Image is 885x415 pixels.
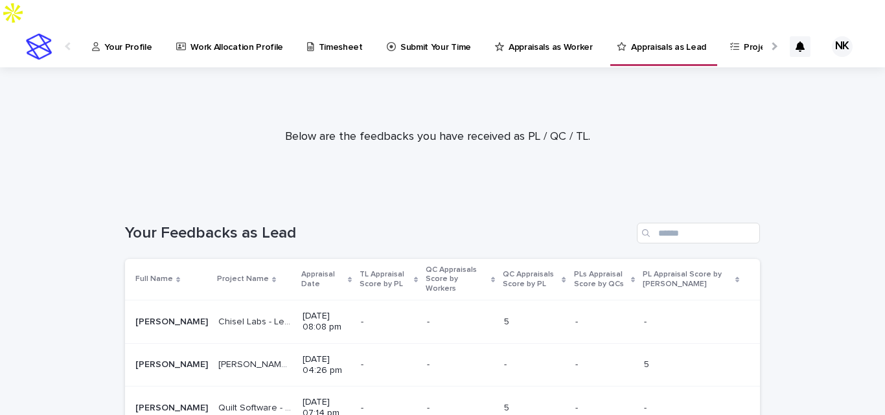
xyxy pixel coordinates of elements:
p: - [427,400,432,414]
a: Appraisals as Lead [615,26,712,64]
p: 5 [504,400,512,414]
p: Appraisals as Lead [631,26,706,53]
p: PLs Appraisal Score by QCs [574,267,628,291]
a: Projects [729,26,784,66]
h1: Your Feedbacks as Lead [125,224,632,243]
a: Your Profile [91,26,158,66]
tr: [PERSON_NAME][PERSON_NAME] [PERSON_NAME] Labs[PERSON_NAME] Labs [DATE] 04:26 pm-- -- -- -- 55 [125,343,760,387]
a: Timesheet [306,26,369,66]
p: Nabeeha Khattak [135,314,211,328]
p: Projects [744,26,778,53]
p: Nabeeha Khattak [135,357,211,370]
img: stacker-logo-s-only.png [26,34,52,60]
p: Chisel Labs - Lead Generation [218,314,295,328]
p: - [644,314,649,328]
input: Search [637,223,760,243]
div: NK [832,36,853,57]
p: QC Appraisals Score by PL [503,267,558,291]
a: Submit Your Time [385,26,477,66]
p: - [575,314,580,328]
p: Work Allocation Profile [190,26,283,53]
p: - [575,357,580,370]
p: Project Name [217,272,269,286]
p: - [575,400,580,414]
p: Appraisals as Worker [509,26,593,53]
p: - [504,357,509,370]
p: Submit Your Time [400,26,471,53]
p: - [361,314,366,328]
a: Work Allocation Profile [175,26,290,66]
p: - [427,314,432,328]
p: TL Appraisal Score by PL [360,267,411,291]
p: - [361,357,366,370]
a: Appraisals as Worker [494,26,599,66]
p: [DATE] 08:08 pm [303,311,351,333]
p: Nabeeha Khattak [135,400,211,414]
p: Below are the feedbacks you have received as PL / QC / TL. [179,130,697,144]
p: PL Appraisal Score by [PERSON_NAME] [643,267,731,291]
p: 5 [504,314,512,328]
p: - [361,400,366,414]
p: Your Profile [104,26,152,53]
tr: [PERSON_NAME][PERSON_NAME] Chisel Labs - Lead GenerationChisel Labs - Lead Generation [DATE] 08:0... [125,300,760,344]
p: - [427,357,432,370]
p: Full Name [135,272,173,286]
p: Timesheet [319,26,363,53]
p: - [644,400,649,414]
p: 5 [644,357,652,370]
p: QC Appraisals Score by Workers [426,263,488,296]
p: Quilt Software - Calling Project (Client Onboarding) [218,400,295,414]
p: Appraisal Date [301,267,345,291]
p: [DATE] 04:26 pm [303,354,351,376]
p: [PERSON_NAME] Labs [218,357,295,370]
